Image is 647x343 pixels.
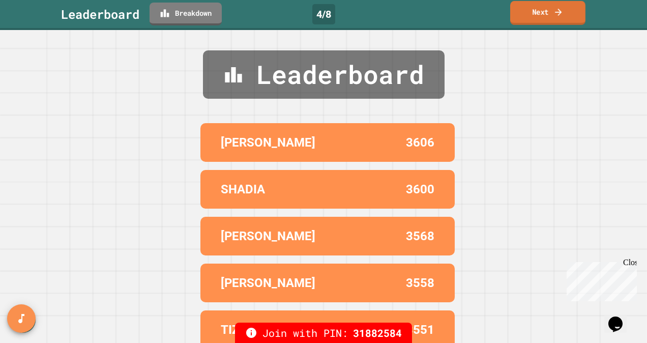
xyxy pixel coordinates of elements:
[4,4,70,65] div: Chat with us now!Close
[563,258,637,301] iframe: chat widget
[221,180,265,198] p: SHADIA
[312,4,335,24] div: 4 / 8
[235,323,412,343] div: Join with PIN:
[353,325,402,340] span: 31882584
[406,227,434,245] p: 3568
[7,304,36,333] button: SpeedDial basic example
[406,274,434,292] p: 3558
[406,321,434,339] p: 3551
[221,133,315,152] p: [PERSON_NAME]
[221,321,327,339] p: TIZANEE NIGGGGA
[221,227,315,245] p: [PERSON_NAME]
[406,133,434,152] p: 3606
[406,180,434,198] p: 3600
[510,1,585,25] a: Next
[150,3,222,25] a: Breakdown
[203,50,445,99] div: Leaderboard
[221,274,315,292] p: [PERSON_NAME]
[61,5,139,23] div: Leaderboard
[604,302,637,333] iframe: chat widget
